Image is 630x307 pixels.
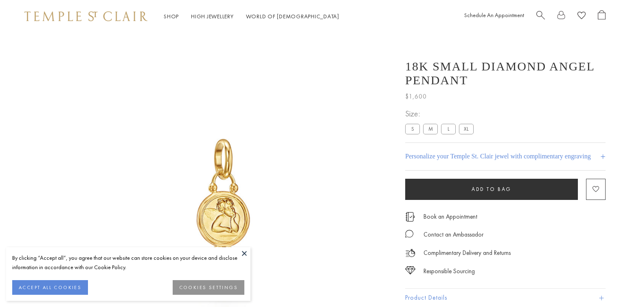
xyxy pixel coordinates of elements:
[598,10,606,23] a: Open Shopping Bag
[173,280,244,295] button: COOKIES SETTINGS
[424,266,475,276] div: Responsible Sourcing
[405,91,427,102] span: $1,600
[405,151,591,161] h4: Personalize your Temple St. Clair jewel with complimentary engraving
[536,10,545,23] a: Search
[405,179,578,200] button: Add to bag
[405,124,420,134] label: S
[164,11,339,22] nav: Main navigation
[441,124,456,134] label: L
[424,212,477,221] a: Book an Appointment
[246,13,339,20] a: World of [DEMOGRAPHIC_DATA]World of [DEMOGRAPHIC_DATA]
[405,59,606,87] h1: 18K Small Diamond Angel Pendant
[405,266,415,274] img: icon_sourcing.svg
[405,230,413,238] img: MessageIcon-01_2.svg
[424,230,483,240] div: Contact an Ambassador
[464,11,524,19] a: Schedule An Appointment
[472,186,511,193] span: Add to bag
[405,289,606,307] button: Product Details
[12,253,244,272] div: By clicking “Accept all”, you agree that our website can store cookies on your device and disclos...
[191,13,234,20] a: High JewelleryHigh Jewellery
[405,248,415,258] img: icon_delivery.svg
[600,149,606,164] h4: +
[164,13,179,20] a: ShopShop
[577,10,586,23] a: View Wishlist
[405,212,415,221] img: icon_appointment.svg
[12,280,88,295] button: ACCEPT ALL COOKIES
[589,269,622,299] iframe: Gorgias live chat messenger
[423,124,438,134] label: M
[424,248,511,258] p: Complimentary Delivery and Returns
[24,11,147,21] img: Temple St. Clair
[459,124,474,134] label: XL
[405,107,477,121] span: Size:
